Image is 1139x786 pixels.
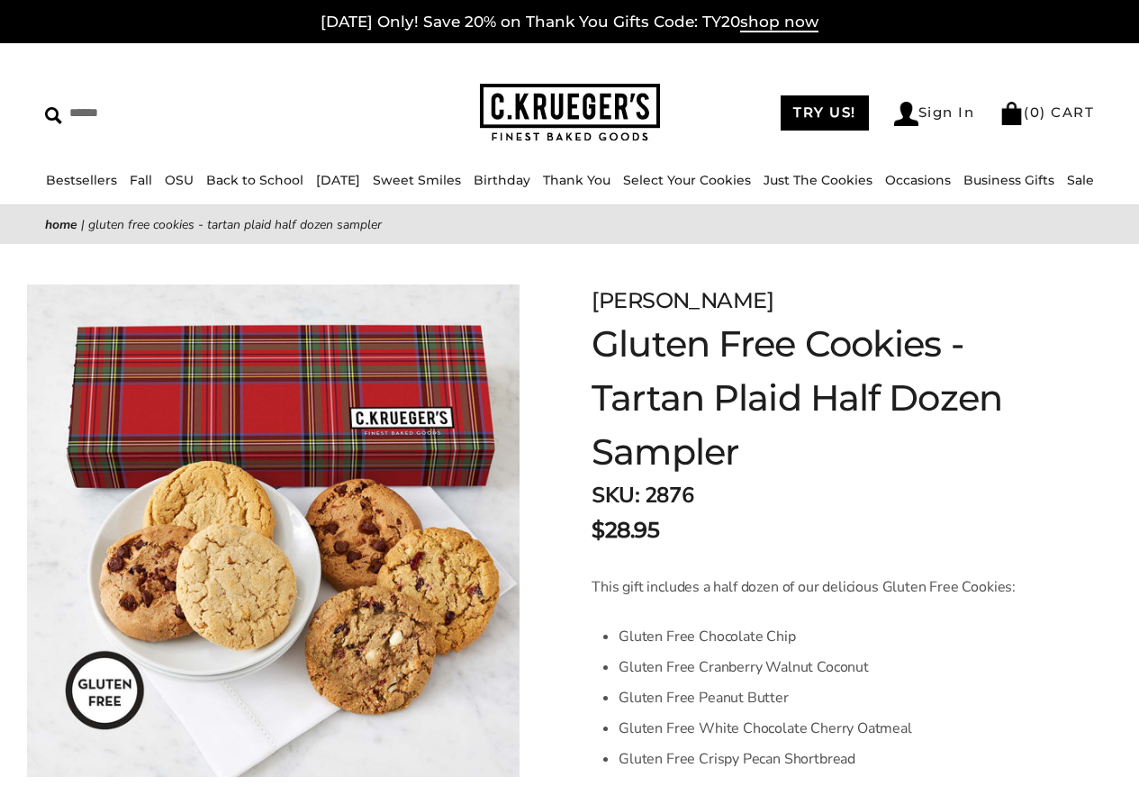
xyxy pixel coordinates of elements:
[619,627,795,646] span: Gluten Free Chocolate Chip
[619,657,869,677] span: Gluten Free Cranberry Walnut Coconut
[206,172,303,188] a: Back to School
[894,102,975,126] a: Sign In
[543,172,610,188] a: Thank You
[1067,172,1094,188] a: Sale
[619,688,789,708] span: Gluten Free Peanut Butter
[619,718,912,738] span: Gluten Free White Chocolate Cherry Oatmeal
[1030,104,1041,121] span: 0
[88,216,382,233] span: Gluten Free Cookies - Tartan Plaid Half Dozen Sampler
[999,104,1094,121] a: (0) CART
[781,95,869,131] a: TRY US!
[321,13,818,32] a: [DATE] Only! Save 20% on Thank You Gifts Code: TY20shop now
[316,172,360,188] a: [DATE]
[645,481,693,510] span: 2876
[130,172,152,188] a: Fall
[592,514,659,547] span: $28.95
[474,172,530,188] a: Birthday
[623,172,751,188] a: Select Your Cookies
[45,216,77,233] a: Home
[894,102,918,126] img: Account
[373,172,461,188] a: Sweet Smiles
[81,216,85,233] span: |
[165,172,194,188] a: OSU
[592,481,639,510] strong: SKU:
[45,99,285,127] input: Search
[46,172,117,188] a: Bestsellers
[885,172,951,188] a: Occasions
[764,172,872,188] a: Just The Cookies
[27,285,520,777] img: Gluten Free Cookies - Tartan Plaid Half Dozen Sampler
[45,107,62,124] img: Search
[619,749,855,769] span: Gluten Free Crispy Pecan Shortbread
[592,576,1049,598] p: This gift includes a half dozen of our delicious Gluten Free Cookies:
[740,13,818,32] span: shop now
[480,84,660,142] img: C.KRUEGER'S
[999,102,1024,125] img: Bag
[592,317,1049,479] h1: Gluten Free Cookies - Tartan Plaid Half Dozen Sampler
[45,214,1094,235] nav: breadcrumbs
[963,172,1054,188] a: Business Gifts
[592,285,1049,317] div: [PERSON_NAME]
